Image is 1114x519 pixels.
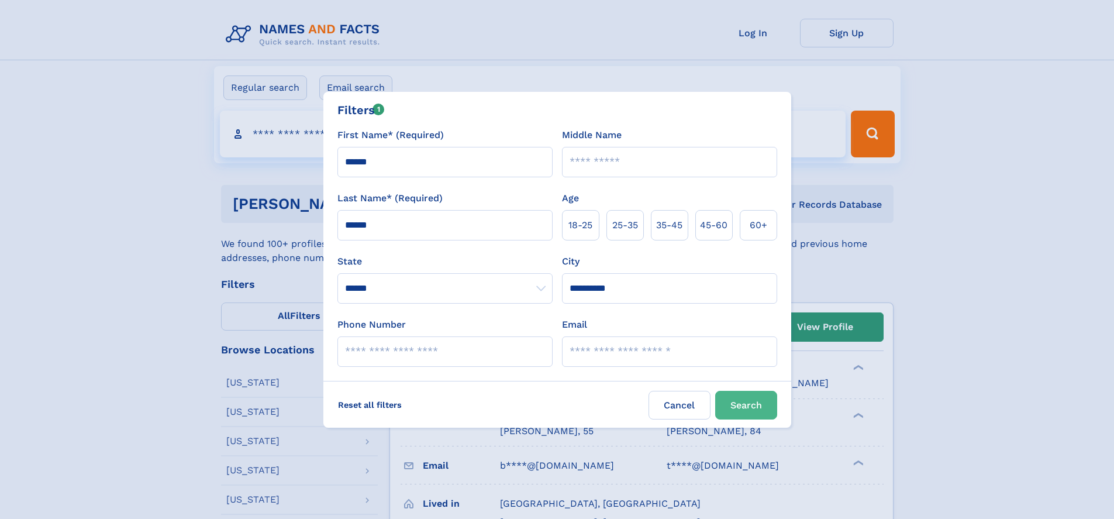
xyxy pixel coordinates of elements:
[562,191,579,205] label: Age
[562,128,622,142] label: Middle Name
[562,255,580,269] label: City
[330,391,409,419] label: Reset all filters
[337,128,444,142] label: First Name* (Required)
[337,101,385,119] div: Filters
[337,318,406,332] label: Phone Number
[337,191,443,205] label: Last Name* (Required)
[656,218,682,232] span: 35‑45
[649,391,711,420] label: Cancel
[750,218,767,232] span: 60+
[715,391,777,420] button: Search
[562,318,587,332] label: Email
[612,218,638,232] span: 25‑35
[568,218,592,232] span: 18‑25
[337,255,553,269] label: State
[700,218,727,232] span: 45‑60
